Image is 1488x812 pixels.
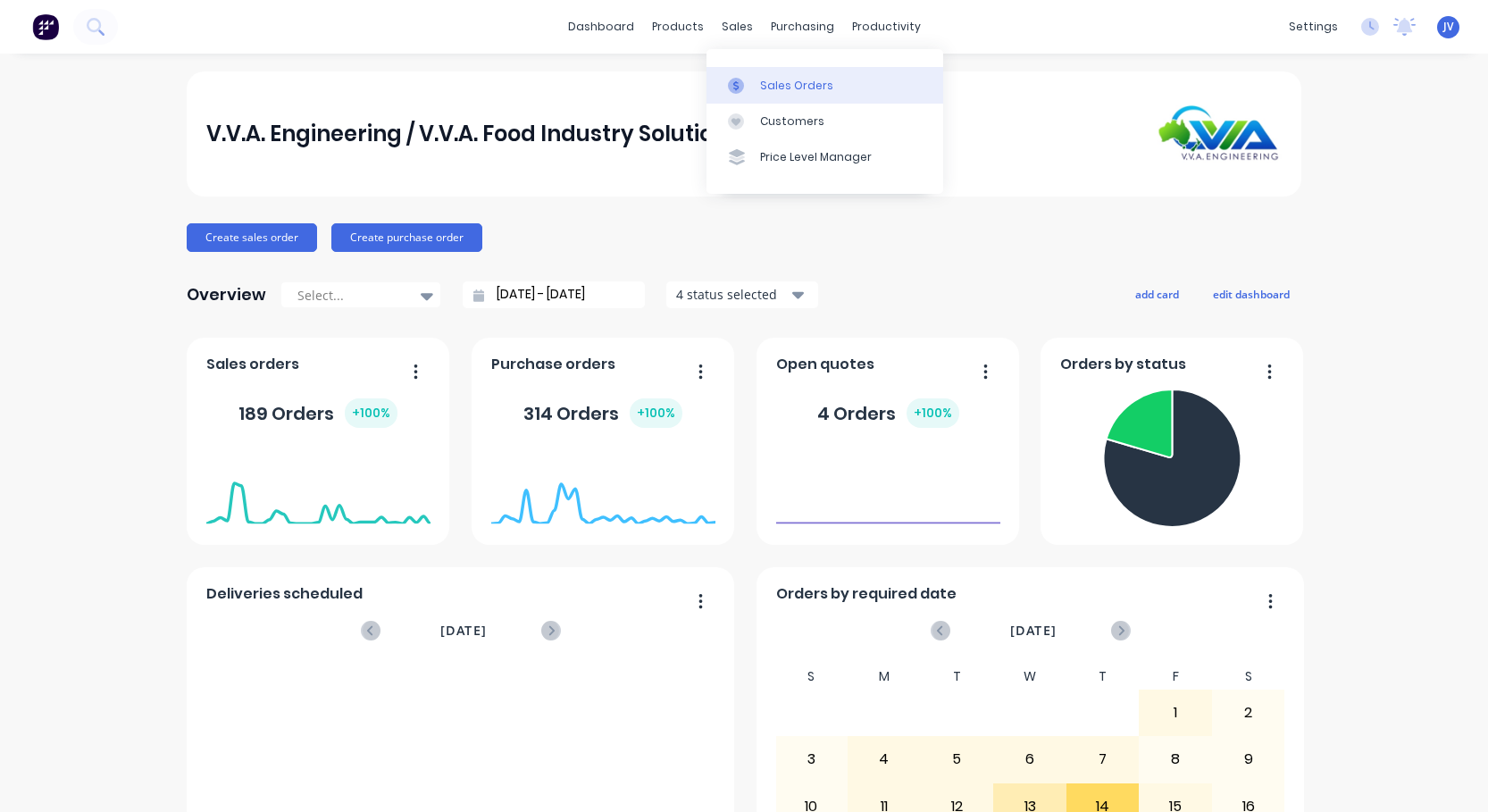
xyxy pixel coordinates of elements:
[1010,621,1057,640] span: [DATE]
[345,398,397,428] div: + 100 %
[331,223,482,252] button: Create purchase order
[523,398,682,428] div: 314 Orders
[922,737,993,782] div: 5
[921,664,994,690] div: T
[776,737,848,782] div: 3
[559,13,643,40] a: dashboard
[1443,19,1453,35] span: JV
[706,67,943,103] a: Sales Orders
[760,113,824,130] div: Customers
[776,354,874,375] span: Open quotes
[1066,664,1140,690] div: T
[993,664,1066,690] div: W
[1139,664,1212,690] div: F
[666,281,818,308] button: 4 status selected
[848,664,921,690] div: M
[760,149,872,165] div: Price Level Manager
[32,13,59,40] img: Factory
[491,354,615,375] span: Purchase orders
[238,398,397,428] div: 189 Orders
[706,139,943,175] a: Price Level Manager
[187,223,317,252] button: Create sales order
[1213,691,1284,735] div: 2
[187,277,266,313] div: Overview
[713,13,762,40] div: sales
[775,664,848,690] div: S
[206,116,739,152] div: V.V.A. Engineering / V.V.A. Food Industry Solutions
[630,398,682,428] div: + 100 %
[1157,105,1282,162] img: V.V.A. Engineering / V.V.A. Food Industry Solutions
[440,621,487,640] span: [DATE]
[760,78,833,94] div: Sales Orders
[206,354,299,375] span: Sales orders
[1201,282,1301,306] button: edit dashboard
[1213,737,1284,782] div: 9
[1212,664,1285,690] div: S
[706,104,943,139] a: Customers
[907,398,959,428] div: + 100 %
[994,737,1066,782] div: 6
[676,285,789,304] div: 4 status selected
[1140,737,1211,782] div: 8
[1124,282,1191,306] button: add card
[643,13,713,40] div: products
[843,13,930,40] div: productivity
[817,398,959,428] div: 4 Orders
[848,737,920,782] div: 4
[1067,737,1139,782] div: 7
[762,13,843,40] div: purchasing
[1060,354,1186,375] span: Orders by status
[1280,13,1347,40] div: settings
[1140,691,1211,735] div: 1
